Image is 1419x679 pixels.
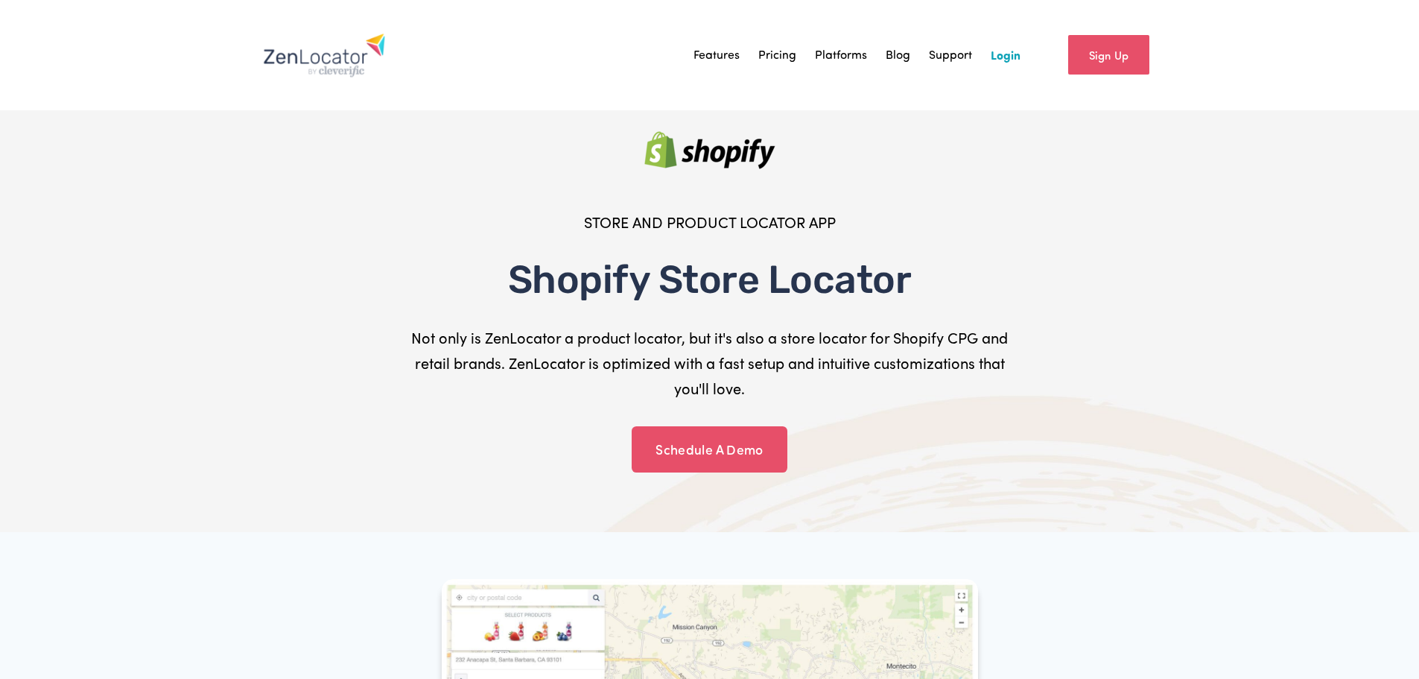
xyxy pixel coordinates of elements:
[508,256,911,303] span: Shopify Store Locator
[263,33,386,78] img: Zenlocator
[1068,35,1149,75] a: Sign Up
[815,44,867,66] a: Platforms
[758,44,796,66] a: Pricing
[401,209,1018,235] p: STORE AND PRODUCT LOCATOR APP
[693,44,740,66] a: Features
[632,426,787,473] a: Schedule A Demo
[886,44,910,66] a: Blog
[401,325,1018,401] p: Not only is ZenLocator a product locator, but it's also a store locator for Shopify CPG and retai...
[991,44,1020,66] a: Login
[929,44,972,66] a: Support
